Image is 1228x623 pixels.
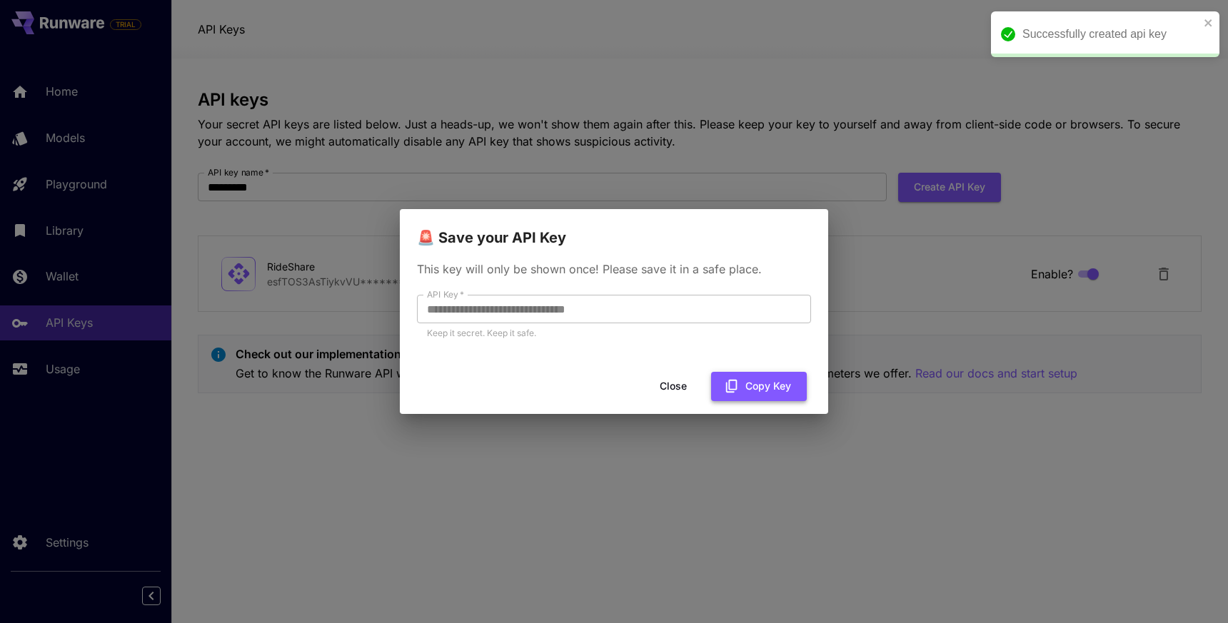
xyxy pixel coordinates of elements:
[641,372,705,401] button: Close
[417,260,811,278] p: This key will only be shown once! Please save it in a safe place.
[1022,26,1199,43] div: Successfully created api key
[711,372,807,401] button: Copy Key
[400,209,828,249] h2: 🚨 Save your API Key
[427,326,801,340] p: Keep it secret. Keep it safe.
[1204,17,1214,29] button: close
[427,288,464,300] label: API Key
